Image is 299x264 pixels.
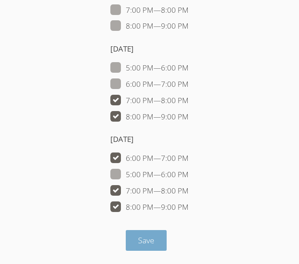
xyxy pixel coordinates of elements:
label: 8:00 PM — 9:00 PM [110,201,189,213]
label: 7:00 PM — 8:00 PM [110,4,189,16]
label: 7:00 PM — 8:00 PM [110,95,189,106]
label: 7:00 PM — 8:00 PM [110,185,189,197]
label: 5:00 PM — 6:00 PM [110,169,189,180]
label: 5:00 PM — 6:00 PM [110,62,189,74]
button: Save [126,230,167,251]
label: 8:00 PM — 9:00 PM [110,111,189,123]
h4: [DATE] [110,134,189,145]
label: 8:00 PM — 9:00 PM [110,20,189,32]
label: 6:00 PM — 7:00 PM [110,78,189,90]
span: Save [138,235,154,245]
label: 6:00 PM — 7:00 PM [110,152,189,164]
h4: [DATE] [110,43,189,55]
